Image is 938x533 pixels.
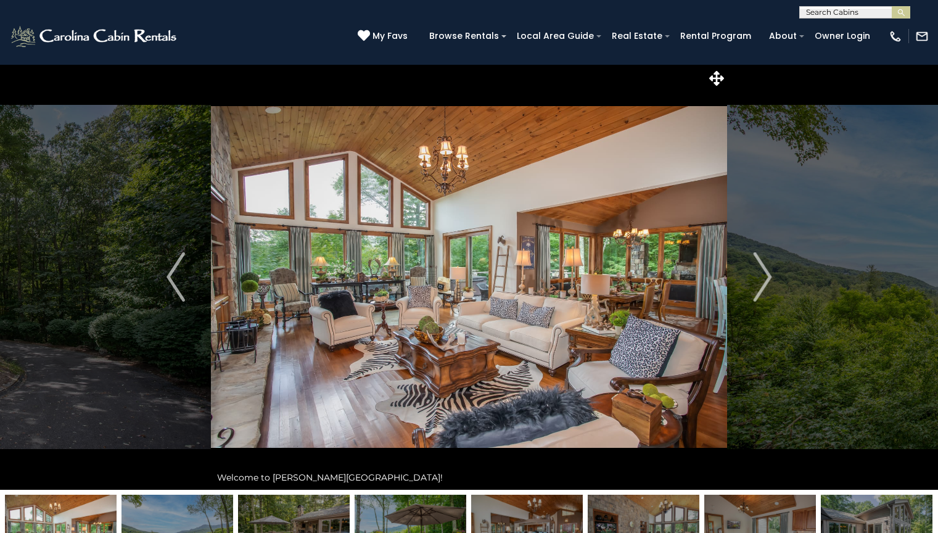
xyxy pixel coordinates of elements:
button: Previous [141,64,212,490]
a: Owner Login [808,27,876,46]
button: Next [727,64,798,490]
a: Browse Rentals [423,27,505,46]
span: My Favs [372,30,408,43]
div: Welcome to [PERSON_NAME][GEOGRAPHIC_DATA]! [211,465,727,490]
a: My Favs [358,30,411,43]
img: White-1-2.png [9,24,180,49]
img: mail-regular-white.png [915,30,929,43]
a: About [763,27,803,46]
img: arrow [167,252,185,302]
a: Real Estate [606,27,669,46]
img: phone-regular-white.png [889,30,902,43]
a: Local Area Guide [511,27,600,46]
img: arrow [753,252,771,302]
a: Rental Program [674,27,757,46]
